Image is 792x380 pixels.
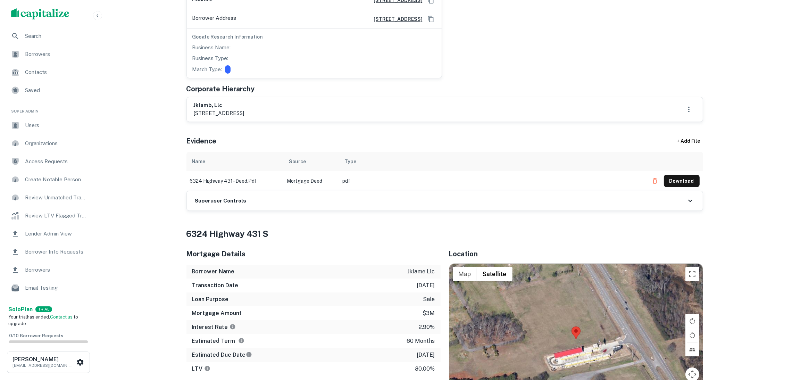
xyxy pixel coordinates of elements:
[6,225,91,242] div: Lender Admin View
[407,337,435,345] p: 60 months
[25,266,87,274] span: Borrowers
[339,152,645,171] th: Type
[423,295,435,304] p: sale
[12,357,75,362] h6: [PERSON_NAME]
[25,50,87,58] span: Borrowers
[25,32,87,40] span: Search
[289,157,306,166] div: Source
[25,68,87,76] span: Contacts
[25,86,87,94] span: Saved
[25,284,87,292] span: Email Testing
[192,54,228,63] p: Business Type:
[192,309,242,317] h6: Mortgage Amount
[186,249,441,259] h5: Mortgage Details
[6,82,91,99] a: Saved
[757,324,792,358] iframe: Chat Widget
[685,267,699,281] button: Toggle fullscreen view
[453,267,477,281] button: Show street map
[339,171,645,191] td: pdf
[6,207,91,224] a: Review LTV Flagged Transactions
[6,280,91,296] a: Email Testing
[685,328,699,342] button: Rotate map counterclockwise
[192,157,206,166] div: Name
[664,175,700,187] button: Download
[246,352,252,358] svg: Estimate is based on a standard schedule for this type of loan.
[8,305,33,314] a: SoloPlan
[25,230,87,238] span: Lender Admin View
[25,157,87,166] span: Access Requests
[192,65,222,74] p: Match Type:
[25,193,87,202] span: Review Unmatched Transactions
[6,46,91,63] a: Borrowers
[368,15,423,23] a: [STREET_ADDRESS]
[25,121,87,130] span: Users
[195,197,247,205] h6: Superuser Controls
[417,281,435,290] p: [DATE]
[6,189,91,206] a: Review Unmatched Transactions
[417,351,435,359] p: [DATE]
[186,152,284,171] th: Name
[194,101,244,109] h6: jklamb, llc
[685,342,699,356] button: Tilt map
[6,100,91,117] li: Super Admin
[8,314,78,327] span: Your trial has ended. to upgrade.
[192,14,236,24] p: Borrower Address
[649,175,661,187] button: Delete file
[6,28,91,44] a: Search
[6,153,91,170] a: Access Requests
[449,249,703,259] h5: Location
[192,351,252,359] h6: Estimated Due Date
[7,352,90,373] button: [PERSON_NAME][EMAIL_ADDRESS][DOMAIN_NAME]
[284,152,339,171] th: Source
[664,135,713,148] div: + Add File
[284,171,339,191] td: Mortgage Deed
[192,337,244,345] h6: Estimated Term
[6,262,91,278] a: Borrowers
[35,306,52,312] div: TRIAL
[192,281,239,290] h6: Transaction Date
[230,324,236,330] svg: The interest rates displayed on the website are for informational purposes only and may be report...
[685,314,699,328] button: Rotate map clockwise
[6,171,91,188] a: Create Notable Person
[6,64,91,81] a: Contacts
[50,314,73,320] a: Contact us
[186,171,284,191] td: 6324 highway 431 - deed.pdf
[6,135,91,152] a: Organizations
[419,323,435,331] p: 2.90%
[192,33,436,41] h6: Google Research Information
[423,309,435,317] p: $3m
[186,136,217,146] h5: Evidence
[12,362,75,369] p: [EMAIL_ADDRESS][DOMAIN_NAME]
[345,157,357,166] div: Type
[477,267,512,281] button: Show satellite imagery
[192,43,231,52] p: Business Name:
[8,306,33,313] strong: Solo Plan
[186,84,255,94] h5: Corporate Hierarchy
[6,117,91,134] a: Users
[6,243,91,260] a: Borrower Info Requests
[194,109,244,117] p: [STREET_ADDRESS]
[25,175,87,184] span: Create Notable Person
[25,248,87,256] span: Borrower Info Requests
[192,267,235,276] h6: Borrower Name
[6,298,91,314] a: Email Analytics
[25,212,87,220] span: Review LTV Flagged Transactions
[192,295,229,304] h6: Loan Purpose
[25,139,87,148] span: Organizations
[192,323,236,331] h6: Interest Rate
